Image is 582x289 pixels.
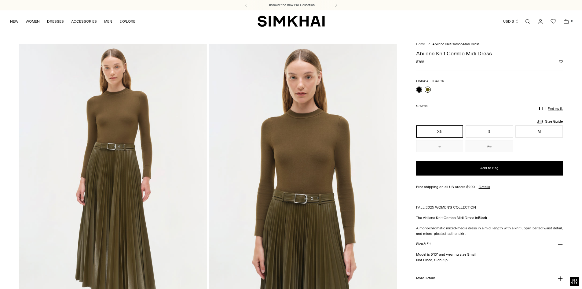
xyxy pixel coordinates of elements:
[515,125,563,138] button: M
[104,15,112,28] a: MEN
[416,42,563,47] nav: breadcrumbs
[428,42,430,47] div: /
[534,15,547,28] a: Go to the account page
[119,15,135,28] a: EXPLORE
[71,15,97,28] a: ACCESSORIES
[522,15,534,28] a: Open search modal
[424,104,428,108] span: XS
[503,15,519,28] button: USD $
[258,15,325,27] a: SIMKHAI
[416,205,476,209] a: FALL 2025 WOMEN'S COLLECTION
[432,42,479,46] span: Abilene Knit Combo Midi Dress
[559,60,563,64] button: Add to Wishlist
[426,79,444,83] span: ALLIGATOR
[47,15,64,28] a: DRESSES
[416,42,425,46] a: Home
[416,78,444,84] label: Color:
[26,15,40,28] a: WOMEN
[536,118,563,125] a: Size Guide
[416,236,563,252] button: Size & Fit
[416,103,428,109] label: Size:
[466,125,513,138] button: S
[5,266,61,284] iframe: Sign Up via Text for Offers
[478,216,487,220] strong: Black
[416,270,563,286] button: More Details
[268,3,315,8] a: Discover the new Fall Collection
[416,125,463,138] button: XS
[479,184,490,190] a: Details
[560,15,572,28] a: Open cart modal
[569,18,575,24] span: 0
[416,161,563,176] button: Add to Bag
[416,184,563,190] div: Free shipping on all US orders $200+
[416,51,563,56] h1: Abilene Knit Combo Midi Dress
[416,140,463,152] button: L
[480,165,499,171] span: Add to Bag
[416,242,431,246] h3: Size & Fit
[416,276,435,280] h3: More Details
[10,15,18,28] a: NEW
[547,15,559,28] a: Wishlist
[416,225,563,236] p: A monochromatic mixed-media dress in a midi length with a knit upper, belted waist detail, and mi...
[416,59,424,65] span: $765
[466,140,513,152] button: XL
[416,215,563,220] p: The Abilene Knit Combo Midi Dress in
[416,252,563,263] p: Model is 5'10" and wearing size Small Not Lined, Side Zip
